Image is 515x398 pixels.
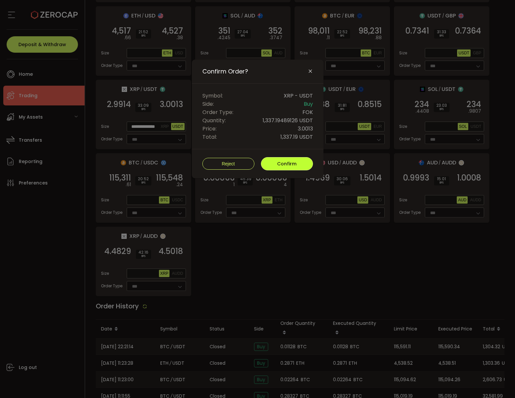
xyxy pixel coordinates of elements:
[277,160,296,167] span: Confirm
[202,100,214,108] span: Side:
[202,92,223,100] span: Symbol:
[202,158,254,170] button: Reject
[202,116,226,125] span: Quantity:
[222,161,235,166] span: Reject
[308,69,313,74] button: Close
[302,108,313,116] span: FOK
[261,157,313,170] button: Confirm
[280,133,313,141] span: 1,337.19 USDT
[284,92,313,100] span: XRP - USDT
[304,100,313,108] span: Buy
[298,125,313,133] span: 3.0013
[192,60,323,178] div: Confirm Order?
[202,108,233,116] span: Order Type:
[202,125,217,133] span: Price:
[263,116,313,125] span: 1,337.19489126 USDT
[437,327,515,398] iframe: Chat Widget
[202,133,217,141] span: Total:
[202,68,248,75] span: Confirm Order?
